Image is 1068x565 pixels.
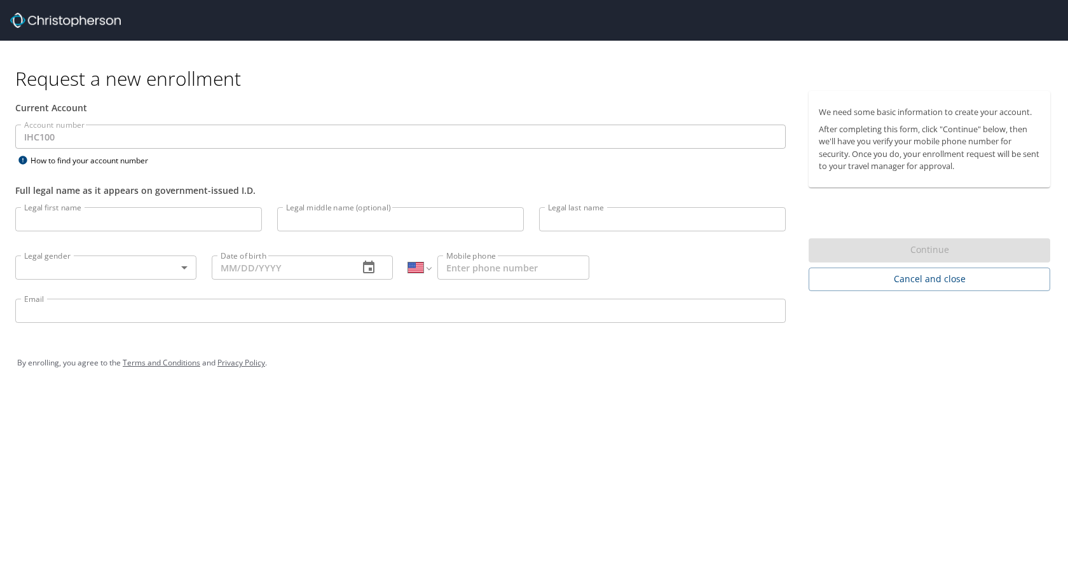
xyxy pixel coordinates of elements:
p: We need some basic information to create your account. [819,106,1040,118]
span: Cancel and close [819,271,1040,287]
div: ​ [15,255,196,280]
div: Full legal name as it appears on government-issued I.D. [15,184,786,197]
h1: Request a new enrollment [15,66,1060,91]
input: Enter phone number [437,255,589,280]
input: MM/DD/YYYY [212,255,348,280]
div: Current Account [15,101,786,114]
div: How to find your account number [15,153,174,168]
a: Terms and Conditions [123,357,200,368]
img: cbt logo [10,13,121,28]
p: After completing this form, click "Continue" below, then we'll have you verify your mobile phone ... [819,123,1040,172]
a: Privacy Policy [217,357,265,368]
div: By enrolling, you agree to the and . [17,347,1051,379]
button: Cancel and close [809,268,1050,291]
